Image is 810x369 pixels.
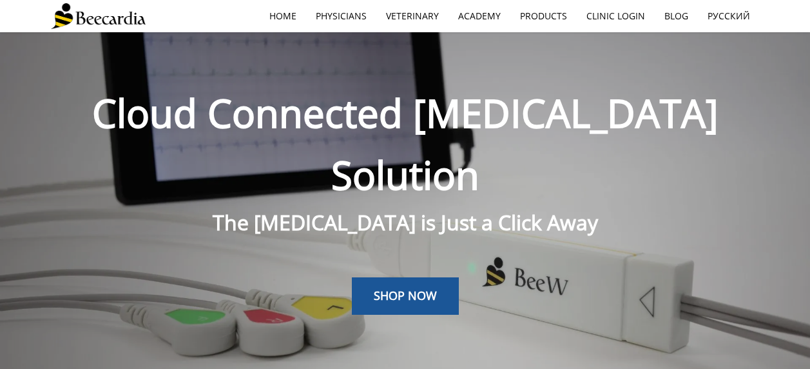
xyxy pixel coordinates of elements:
span: Cloud Connected [MEDICAL_DATA] Solution [92,86,718,201]
a: Clinic Login [577,1,655,31]
a: home [260,1,306,31]
a: Русский [698,1,760,31]
span: SHOP NOW [374,288,437,303]
a: Products [510,1,577,31]
img: Beecardia [51,3,146,29]
a: Physicians [306,1,376,31]
a: Blog [655,1,698,31]
a: Academy [448,1,510,31]
a: SHOP NOW [352,277,459,315]
span: The [MEDICAL_DATA] is Just a Click Away [213,208,598,236]
a: Veterinary [376,1,448,31]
